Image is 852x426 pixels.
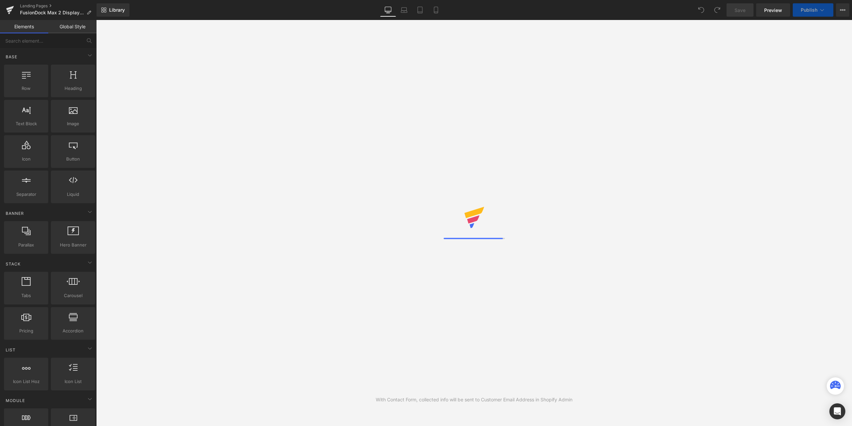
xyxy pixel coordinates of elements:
[20,3,97,9] a: Landing Pages
[6,85,46,92] span: Row
[20,10,84,15] span: FusionDock Max 2 Display Troubleshooting Guide
[793,3,833,17] button: Publish
[5,210,25,216] span: Banner
[6,120,46,127] span: Text Block
[5,54,18,60] span: Base
[53,327,93,334] span: Accordion
[836,3,849,17] button: More
[53,241,93,248] span: Hero Banner
[5,261,21,267] span: Stack
[829,403,845,419] div: Open Intercom Messenger
[5,397,26,404] span: Module
[801,7,817,13] span: Publish
[53,120,93,127] span: Image
[97,3,129,17] a: New Library
[53,85,93,92] span: Heading
[6,241,46,248] span: Parallax
[428,3,444,17] a: Mobile
[380,3,396,17] a: Desktop
[6,292,46,299] span: Tabs
[6,327,46,334] span: Pricing
[764,7,782,14] span: Preview
[53,378,93,385] span: Icon List
[109,7,125,13] span: Library
[6,378,46,385] span: Icon List Hoz
[5,347,16,353] span: List
[53,191,93,198] span: Liquid
[396,3,412,17] a: Laptop
[6,191,46,198] span: Separator
[711,3,724,17] button: Redo
[53,156,93,163] span: Button
[412,3,428,17] a: Tablet
[53,292,93,299] span: Carousel
[48,20,97,33] a: Global Style
[735,7,745,14] span: Save
[376,396,572,403] div: With Contact Form, collected info will be sent to Customer Email Address in Shopify Admin
[756,3,790,17] a: Preview
[695,3,708,17] button: Undo
[6,156,46,163] span: Icon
